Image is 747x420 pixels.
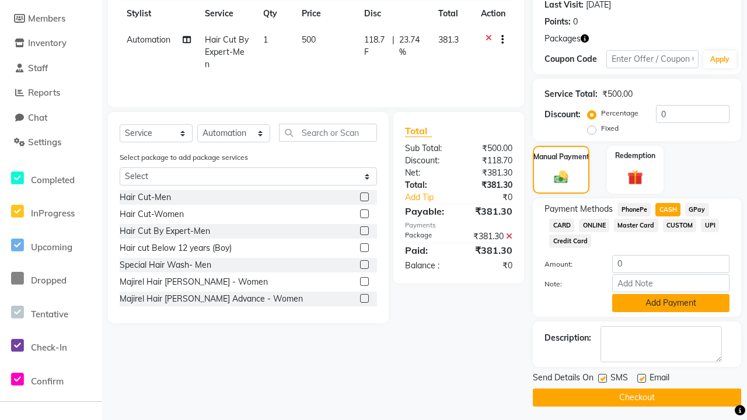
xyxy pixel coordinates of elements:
[31,342,67,353] span: Check-In
[120,242,232,254] div: Hair cut Below 12 years (Boy)
[703,51,736,68] button: Apply
[364,34,388,58] span: 118.7 F
[536,259,603,269] label: Amount:
[459,155,521,167] div: ₹118.70
[28,62,48,73] span: Staff
[28,13,65,24] span: Members
[295,1,357,27] th: Price
[396,260,459,272] div: Balance :
[31,376,64,387] span: Confirm
[612,294,729,312] button: Add Payment
[3,12,99,26] a: Members
[396,155,459,167] div: Discount:
[549,235,591,248] span: Credit Card
[612,255,729,273] input: Amount
[602,88,633,100] div: ₹500.00
[392,34,395,58] span: |
[120,259,211,271] div: Special Hair Wash- Men
[396,191,469,204] a: Add Tip
[3,111,99,125] a: Chat
[31,208,75,219] span: InProgress
[459,230,521,243] div: ₹381.30
[469,191,521,204] div: ₹0
[617,203,651,216] span: PhonePe
[663,219,697,232] span: CUSTOM
[612,274,729,292] input: Add Note
[399,34,424,58] span: 23.74 %
[650,372,669,386] span: Email
[120,191,171,204] div: Hair Cut-Men
[198,1,256,27] th: Service
[701,219,719,232] span: UPI
[474,1,512,27] th: Action
[655,203,680,216] span: CASH
[614,219,658,232] span: Master Card
[550,169,573,185] img: _cash.svg
[459,243,521,257] div: ₹381.30
[396,142,459,155] div: Sub Total:
[31,242,72,253] span: Upcoming
[459,179,521,191] div: ₹381.30
[623,168,647,187] img: _gift.svg
[459,142,521,155] div: ₹500.00
[459,167,521,179] div: ₹381.30
[533,388,741,407] button: Checkout
[606,50,699,68] input: Enter Offer / Coupon Code
[28,112,47,123] span: Chat
[438,34,459,45] span: 381.3
[405,125,432,137] span: Total
[205,34,249,69] span: Hair Cut By Expert-Men
[544,332,591,344] div: Description:
[459,204,521,218] div: ₹381.30
[120,293,303,305] div: Majirel Hair [PERSON_NAME] Advance - Women
[31,174,75,185] span: Completed
[544,203,613,215] span: Payment Methods
[263,34,268,45] span: 1
[396,204,459,218] div: Payable:
[3,62,99,75] a: Staff
[256,1,295,27] th: Qty
[3,37,99,50] a: Inventory
[120,1,198,27] th: Stylist
[31,309,68,320] span: Tentative
[357,1,431,27] th: Disc
[31,275,67,286] span: Dropped
[544,88,598,100] div: Service Total:
[579,219,609,232] span: ONLINE
[549,219,574,232] span: CARD
[685,203,709,216] span: GPay
[536,279,603,289] label: Note:
[3,86,99,100] a: Reports
[302,34,316,45] span: 500
[396,167,459,179] div: Net:
[279,124,377,142] input: Search or Scan
[573,16,578,28] div: 0
[544,53,606,65] div: Coupon Code
[28,136,61,148] span: Settings
[533,152,589,162] label: Manual Payment
[601,108,638,118] label: Percentage
[120,225,210,237] div: Hair Cut By Expert-Men
[28,37,67,48] span: Inventory
[396,179,459,191] div: Total:
[615,150,655,161] label: Redemption
[610,372,628,386] span: SMS
[396,230,459,243] div: Package
[120,152,248,163] label: Select package to add package services
[459,260,521,272] div: ₹0
[127,34,170,45] span: Automation
[3,136,99,149] a: Settings
[544,16,571,28] div: Points:
[533,372,594,386] span: Send Details On
[405,220,513,230] div: Payments
[601,123,619,134] label: Fixed
[28,87,60,98] span: Reports
[544,108,581,121] div: Discount:
[120,276,268,288] div: Majirel Hair [PERSON_NAME] - Women
[396,243,459,257] div: Paid:
[544,33,581,45] span: Packages
[431,1,474,27] th: Total
[120,208,184,220] div: Hair Cut-Women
